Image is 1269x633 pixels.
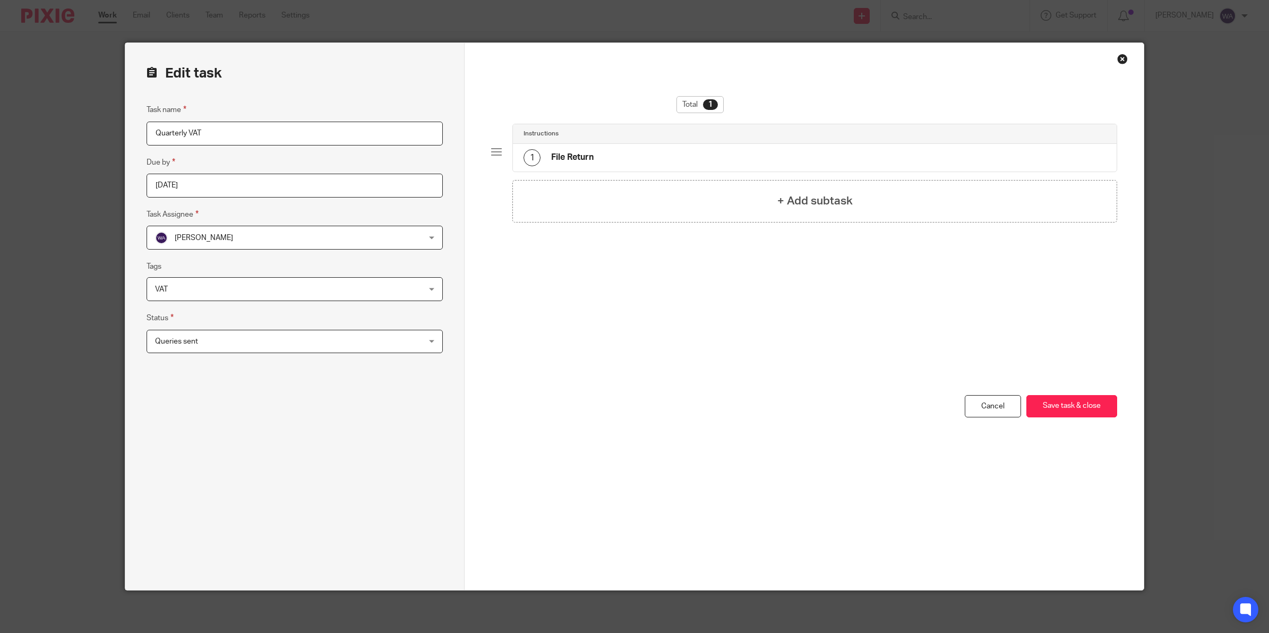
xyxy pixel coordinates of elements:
div: 1 [524,149,541,166]
span: VAT [155,286,168,293]
div: Close this dialog window [1117,54,1128,64]
h4: File Return [551,152,594,163]
div: Total [676,96,724,113]
label: Task Assignee [147,208,199,220]
h4: Instructions [524,130,559,138]
input: Pick a date [147,174,443,198]
button: Save task & close [1026,395,1117,418]
label: Task name [147,104,186,116]
label: Status [147,312,174,324]
span: [PERSON_NAME] [175,234,233,242]
span: Queries sent [155,338,198,345]
h4: + Add subtask [777,193,853,209]
div: 1 [703,99,718,110]
a: Cancel [965,395,1021,418]
label: Tags [147,261,161,272]
img: svg%3E [155,232,168,244]
h2: Edit task [147,64,443,82]
label: Due by [147,156,175,168]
